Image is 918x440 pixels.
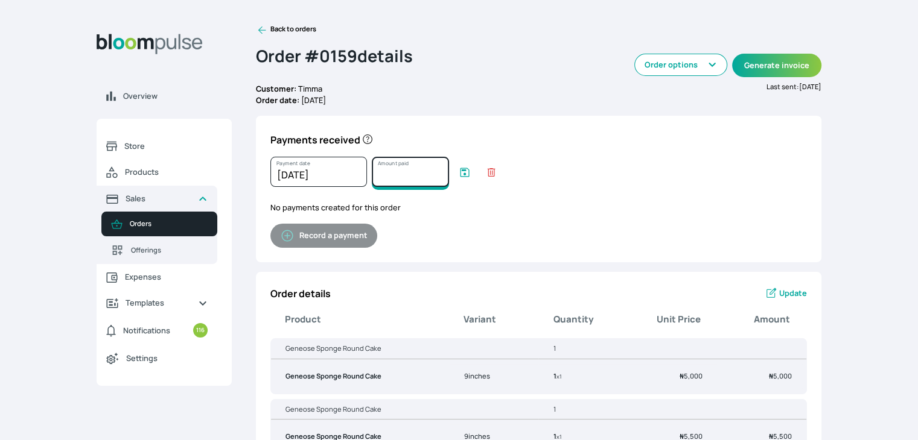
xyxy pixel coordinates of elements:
td: 9inches [450,364,539,389]
span: Notifications [123,325,170,336]
span: Overview [123,90,222,102]
span: Settings [126,353,208,364]
b: Amount [754,313,790,327]
span: Offerings [131,245,208,256]
span: Expenses [125,271,208,283]
aside: Sidebar [97,24,232,426]
h2: Order # 0159 details [256,39,539,83]
b: Order date: [256,95,299,105]
a: Back to orders [256,24,316,36]
button: Order options [634,54,727,76]
span: 5,000 [769,371,792,380]
span: ₦ [769,371,773,380]
p: Order details [270,286,331,301]
b: Variant [464,313,496,327]
span: ₦ [680,371,684,380]
small: 116 [193,323,208,338]
a: Templates [97,290,217,316]
b: Customer: [256,83,296,94]
td: Geneose Sponge Round Cake [271,364,450,389]
a: Expenses [97,264,217,290]
th: 1 [538,344,806,359]
a: Orders [101,212,217,236]
p: [DATE] [256,95,539,106]
span: Store [124,140,208,152]
th: 1 [538,404,806,420]
small: x 1 [556,372,561,380]
span: Update [779,288,807,299]
p: Payments received [270,130,807,147]
th: Geneose Sponge Round Cake [271,344,538,359]
a: Products [97,159,217,186]
span: Products [125,166,208,178]
span: 5,000 [680,371,703,380]
p: Last sent: [DATE] [539,82,822,92]
th: Geneose Sponge Round Cake [271,404,538,420]
button: Generate invoice [732,54,821,77]
span: Sales [126,193,188,204]
span: Orders [130,219,208,229]
a: Update [765,286,807,301]
span: Templates [126,297,188,309]
b: Quantity [553,313,593,327]
b: Product [285,313,321,327]
a: Settings [97,345,217,371]
img: Bloom Logo [97,34,203,54]
a: Notifications116 [97,316,217,345]
b: Unit Price [657,313,701,327]
a: Sales [97,186,217,212]
a: Store [97,133,217,159]
p: Timma [256,83,539,95]
a: Overview [97,83,232,109]
td: 1 [538,364,628,389]
a: Offerings [101,236,217,264]
p: No payments created for this order [270,202,807,213]
button: Record a payment [270,224,377,248]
